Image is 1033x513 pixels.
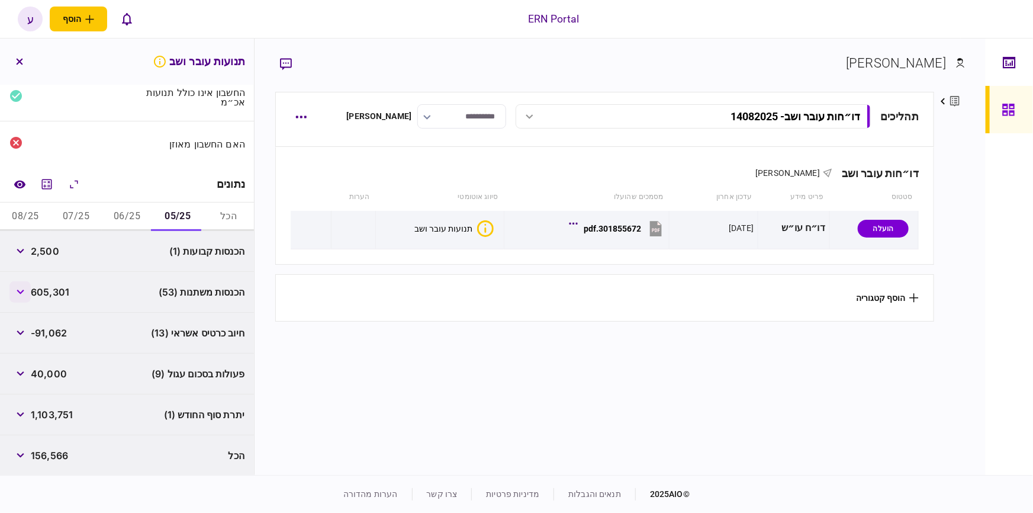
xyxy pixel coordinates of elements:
div: [DATE] [729,222,754,234]
span: 156,566 [31,448,68,463]
span: 1,103,751 [31,408,73,422]
div: ERN Portal [528,11,579,27]
button: דו״חות עובר ושב- 14082025 [516,104,871,129]
div: האם החשבון מאוזן [132,139,246,149]
button: הרחב\כווץ הכל [63,174,85,195]
div: דו״חות עובר ושב [832,167,919,179]
span: חיוב כרטיס אשראי (13) [151,326,244,340]
div: © 2025 AIO [635,488,690,501]
span: -91,062 [31,326,67,340]
span: הכנסות קבועות (1) [169,244,244,258]
th: סטטוס [830,184,919,211]
div: נתונים [217,178,245,190]
button: הכל [203,203,254,231]
div: [PERSON_NAME] [846,53,946,73]
div: [PERSON_NAME] [346,110,411,123]
th: מסמכים שהועלו [504,184,670,211]
th: הערות [332,184,376,211]
div: דו״ח עו״ש [762,215,825,242]
button: 06/25 [102,203,153,231]
div: תנועות עובר ושב [414,224,472,233]
button: פתח תפריט להוספת לקוח [50,7,107,31]
a: תנאים והגבלות [568,489,621,499]
span: [PERSON_NAME] [755,168,820,178]
div: 301855672.pdf [584,224,641,233]
div: תהליכים [880,108,919,124]
span: 40,000 [31,367,67,381]
span: יתרת סוף החודש (1) [164,408,244,422]
button: איכות לא מספקתתנועות עובר ושב [414,220,494,237]
svg: איכות לא מספקת [153,54,167,69]
span: הכנסות משתנות (53) [159,285,244,299]
button: ע [18,7,43,31]
button: הוסף קטגוריה [856,293,919,303]
span: פעולות בסכום עגול (9) [152,367,244,381]
a: השוואה למסמך [9,174,30,195]
button: 05/25 [152,203,203,231]
th: סיווג אוטומטי [375,184,504,211]
button: 07/25 [51,203,102,231]
button: מחשבון [36,174,57,195]
button: פתח רשימת התראות [114,7,139,31]
button: 301855672.pdf [572,215,665,242]
div: איכות לא מספקת [477,220,494,237]
div: דו״חות עובר ושב - 14082025 [730,110,860,123]
a: הערות מהדורה [343,489,398,499]
a: צרו קשר [427,489,458,499]
a: מדיניות פרטיות [486,489,539,499]
th: פריט מידע [758,184,830,211]
span: הכל [229,448,244,463]
div: הועלה [858,220,909,238]
h3: תנועות עובר ושב [153,54,245,69]
span: 2,500 [31,244,59,258]
div: החשבון אינו כולל תנועות אכ״מ [132,88,246,107]
th: עדכון אחרון [670,184,758,211]
span: 605,301 [31,285,69,299]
